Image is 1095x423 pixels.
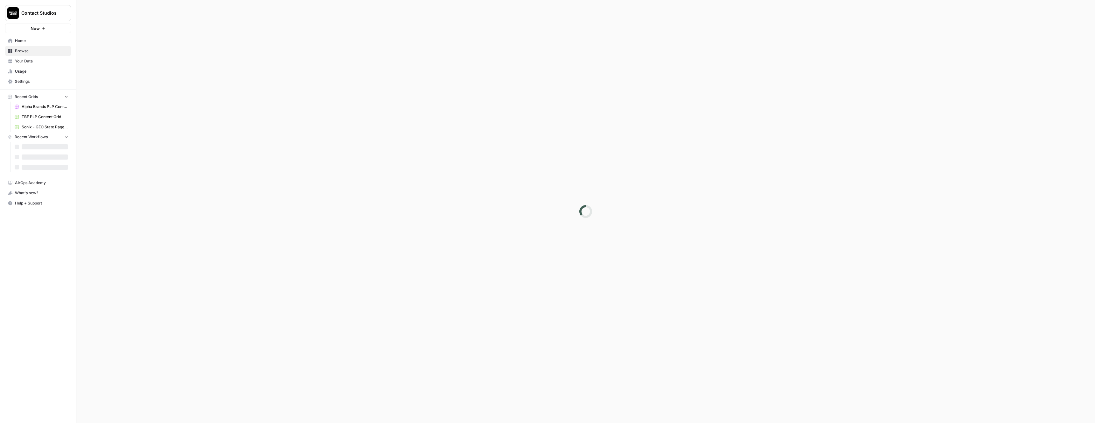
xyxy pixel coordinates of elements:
span: Recent Grids [15,94,38,100]
button: New [5,24,71,33]
span: Usage [15,68,68,74]
img: Contact Studios Logo [7,7,19,19]
span: Alpha Brands PLP Content Grid [22,104,68,110]
a: Usage [5,66,71,76]
span: TBF PLP Content Grid [22,114,68,120]
span: AirOps Academy [15,180,68,186]
span: Help + Support [15,200,68,206]
button: Recent Grids [5,92,71,102]
span: New [31,25,40,32]
span: Sonix - GEO State Pages Grid [22,124,68,130]
button: Help + Support [5,198,71,208]
span: Browse [15,48,68,54]
a: Browse [5,46,71,56]
a: TBF PLP Content Grid [12,112,71,122]
button: Workspace: Contact Studios [5,5,71,21]
span: Home [15,38,68,44]
span: Contact Studios [21,10,60,16]
button: Recent Workflows [5,132,71,142]
a: Your Data [5,56,71,66]
a: Home [5,36,71,46]
span: Recent Workflows [15,134,48,140]
button: What's new? [5,188,71,198]
a: Settings [5,76,71,87]
span: Settings [15,79,68,84]
span: Your Data [15,58,68,64]
a: Alpha Brands PLP Content Grid [12,102,71,112]
a: AirOps Academy [5,178,71,188]
a: Sonix - GEO State Pages Grid [12,122,71,132]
